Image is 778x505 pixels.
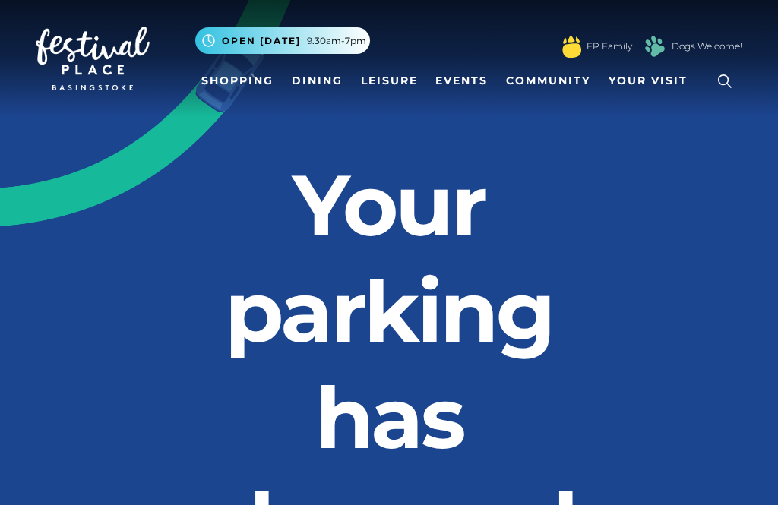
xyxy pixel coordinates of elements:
a: Events [429,67,494,95]
a: Dining [286,67,349,95]
a: FP Family [587,39,632,53]
span: Open [DATE] [222,34,301,48]
a: Leisure [355,67,424,95]
a: Dogs Welcome! [672,39,742,53]
span: 9.30am-7pm [307,34,366,48]
img: Festival Place Logo [36,27,150,90]
span: Your Visit [609,73,688,89]
a: Community [500,67,596,95]
button: Open [DATE] 9.30am-7pm [195,27,370,54]
a: Shopping [195,67,280,95]
a: Your Visit [602,67,701,95]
